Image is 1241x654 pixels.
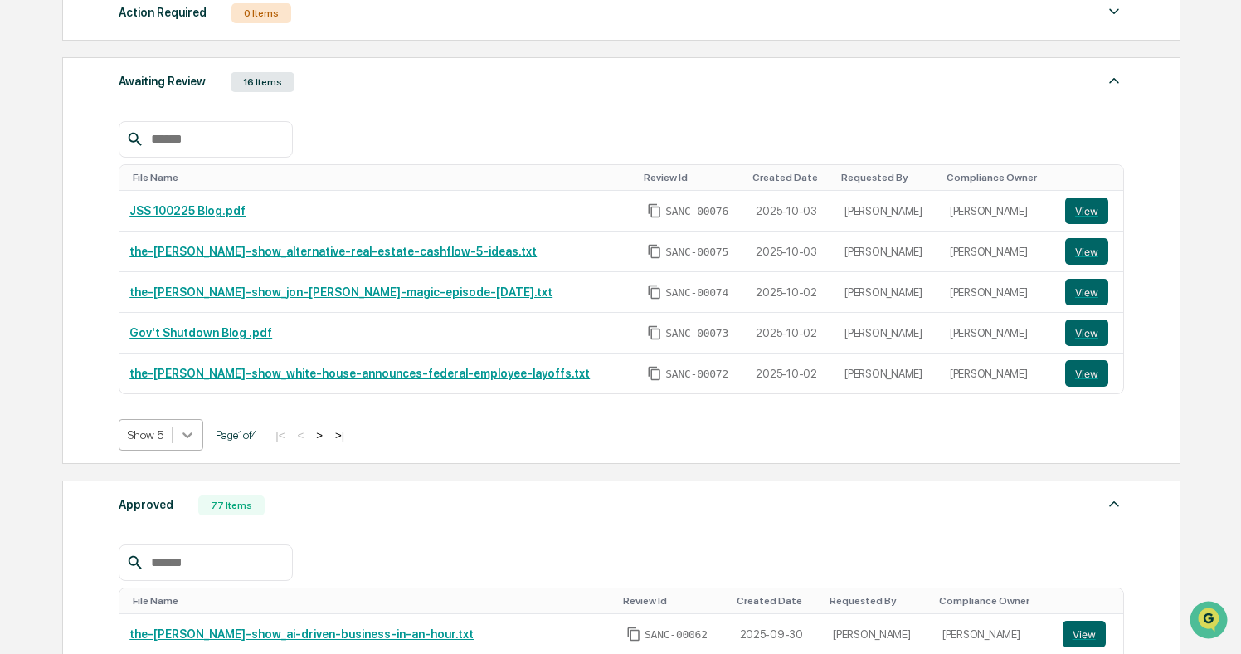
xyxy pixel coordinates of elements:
[665,327,728,340] span: SANC-00073
[1065,279,1113,305] a: View
[1065,320,1113,346] a: View
[137,209,206,226] span: Attestations
[644,172,739,183] div: Toggle SortBy
[647,325,662,340] span: Copy Id
[216,428,258,442] span: Page 1 of 4
[940,354,1055,393] td: [PERSON_NAME]
[10,203,114,232] a: 🖐️Preclearance
[623,595,723,607] div: Toggle SortBy
[835,313,940,354] td: [PERSON_NAME]
[292,428,309,442] button: <
[311,428,328,442] button: >
[1063,621,1106,647] button: View
[1063,621,1113,647] a: View
[17,127,46,157] img: 1746055101610-c473b297-6a78-478c-a979-82029cc54cd1
[737,595,817,607] div: Toggle SortBy
[129,286,552,299] a: the-[PERSON_NAME]-show_jon-[PERSON_NAME]-magic-episode-[DATE].txt
[1065,279,1108,305] button: View
[165,281,201,294] span: Pylon
[56,144,210,157] div: We're available if you need us!
[33,241,105,257] span: Data Lookup
[56,127,272,144] div: Start new chat
[114,203,212,232] a: 🗄️Attestations
[746,272,835,313] td: 2025-10-02
[119,2,207,23] div: Action Required
[1065,238,1113,265] a: View
[129,627,474,641] a: the-[PERSON_NAME]-show_ai-driven-business-in-an-hour.txt
[647,244,662,259] span: Copy Id
[665,246,728,259] span: SANC-00075
[133,172,630,183] div: Toggle SortBy
[270,428,290,442] button: |<
[835,232,940,272] td: [PERSON_NAME]
[120,211,134,224] div: 🗄️
[940,272,1055,313] td: [PERSON_NAME]
[282,132,302,152] button: Start new chat
[119,71,206,92] div: Awaiting Review
[647,285,662,300] span: Copy Id
[198,495,265,515] div: 77 Items
[1065,360,1113,387] a: View
[940,191,1055,232] td: [PERSON_NAME]
[129,367,590,380] a: the-[PERSON_NAME]-show_white-house-announces-federal-employee-layoffs.txt
[119,494,173,515] div: Approved
[835,191,940,232] td: [PERSON_NAME]
[841,172,933,183] div: Toggle SortBy
[746,232,835,272] td: 2025-10-03
[746,191,835,232] td: 2025-10-03
[1066,595,1117,607] div: Toggle SortBy
[1188,599,1233,644] iframe: Open customer support
[626,627,641,642] span: Copy Id
[129,204,246,217] a: JSS 100225 Blog.pdf
[746,313,835,354] td: 2025-10-02
[1068,172,1117,183] div: Toggle SortBy
[10,234,111,264] a: 🔎Data Lookup
[830,595,926,607] div: Toggle SortBy
[1065,198,1113,224] a: View
[645,628,708,642] span: SANC-00062
[17,35,302,61] p: How can we help?
[647,203,662,218] span: Copy Id
[665,205,728,218] span: SANC-00076
[1065,238,1108,265] button: View
[1104,71,1124,90] img: caret
[835,272,940,313] td: [PERSON_NAME]
[665,368,728,381] span: SANC-00072
[1065,320,1108,346] button: View
[835,354,940,393] td: [PERSON_NAME]
[647,366,662,381] span: Copy Id
[33,209,107,226] span: Preclearance
[1065,198,1108,224] button: View
[129,245,537,258] a: the-[PERSON_NAME]-show_alternative-real-estate-cashflow-5-ideas.txt
[129,326,272,339] a: Gov't Shutdown Blog .pdf
[752,172,828,183] div: Toggle SortBy
[940,232,1055,272] td: [PERSON_NAME]
[133,595,610,607] div: Toggle SortBy
[231,3,291,23] div: 0 Items
[1104,2,1124,22] img: caret
[939,595,1046,607] div: Toggle SortBy
[947,172,1049,183] div: Toggle SortBy
[231,72,294,92] div: 16 Items
[17,242,30,256] div: 🔎
[665,286,728,300] span: SANC-00074
[1104,494,1124,514] img: caret
[940,313,1055,354] td: [PERSON_NAME]
[117,281,201,294] a: Powered byPylon
[330,428,349,442] button: >|
[1065,360,1108,387] button: View
[17,211,30,224] div: 🖐️
[746,354,835,393] td: 2025-10-02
